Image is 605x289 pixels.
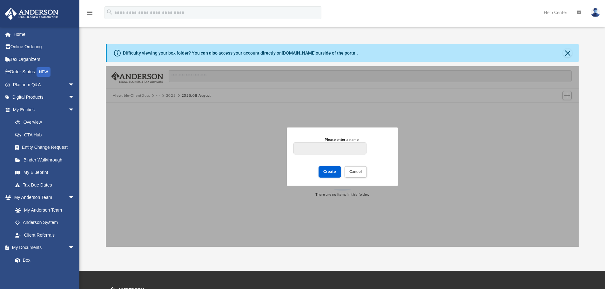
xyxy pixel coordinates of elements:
span: arrow_drop_down [68,103,81,116]
a: Online Ordering [4,41,84,53]
button: Cancel [345,166,367,177]
span: arrow_drop_down [68,241,81,254]
a: Order StatusNEW [4,66,84,79]
i: menu [86,9,93,16]
div: NEW [37,67,50,77]
div: New Folder [287,127,398,186]
div: Please enter a name. [293,137,391,143]
a: Box [9,254,78,266]
a: Anderson System [9,216,81,229]
a: CTA Hub [9,128,84,141]
a: Entity Change Request [9,141,84,154]
a: Platinum Q&Aarrow_drop_down [4,78,84,91]
a: Client Referrals [9,229,81,241]
a: Tax Due Dates [9,179,84,191]
span: arrow_drop_down [68,91,81,104]
a: [DOMAIN_NAME] [282,50,316,56]
a: Binder Walkthrough [9,154,84,166]
span: arrow_drop_down [68,78,81,91]
a: Overview [9,116,84,129]
img: User Pic [591,8,600,17]
span: Create [323,170,336,174]
button: Create [319,166,341,177]
a: My Documentsarrow_drop_down [4,241,81,254]
a: Tax Organizers [4,53,84,66]
span: arrow_drop_down [68,191,81,204]
a: My Entitiesarrow_drop_down [4,103,84,116]
i: search [106,9,113,16]
div: Difficulty viewing your box folder? You can also access your account directly on outside of the p... [123,50,358,56]
a: My Anderson Team [9,204,78,216]
button: Close [563,49,572,57]
span: Cancel [349,170,362,174]
a: Digital Productsarrow_drop_down [4,91,84,104]
a: My Blueprint [9,166,81,179]
a: menu [86,12,93,16]
a: Meeting Minutes [9,266,81,279]
a: My Anderson Teamarrow_drop_down [4,191,81,204]
img: Anderson Advisors Platinum Portal [3,8,60,20]
a: Home [4,28,84,41]
input: Please enter a name. [293,142,366,154]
